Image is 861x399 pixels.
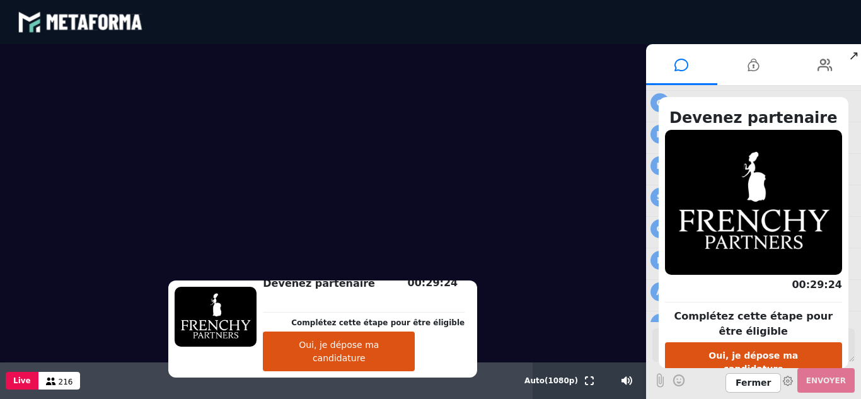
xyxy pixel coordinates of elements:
[59,378,73,386] span: 216
[665,130,843,275] img: 1758176636418-X90kMVC3nBIL3z60WzofmoLaWTDHBoMX.png
[263,332,415,371] button: Oui, je dépose ma candidature
[847,44,861,67] span: ↗
[665,309,843,339] p: Complétez cette étape pour être éligible
[524,376,578,385] span: Auto ( 1080 p)
[665,342,843,382] button: Oui, je dépose ma candidature
[263,276,465,291] h2: Devenez partenaire
[725,373,781,393] span: Fermer
[175,287,257,347] img: 1758176636418-X90kMVC3nBIL3z60WzofmoLaWTDHBoMX.png
[6,372,38,390] button: Live
[792,279,842,291] span: 00:29:24
[665,107,843,129] h2: Devenez partenaire
[522,362,581,399] button: Auto(1080p)
[408,277,458,289] span: 00:29:24
[291,317,465,328] p: Complétez cette étape pour être éligible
